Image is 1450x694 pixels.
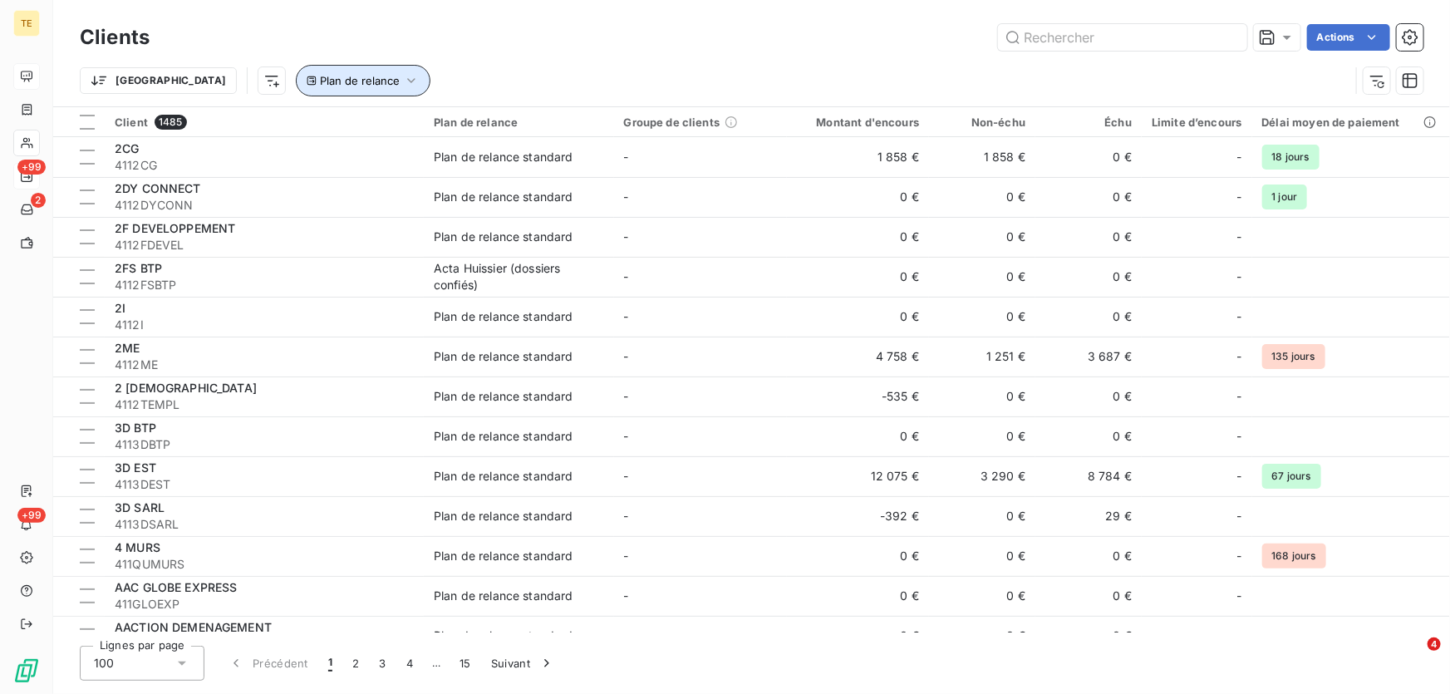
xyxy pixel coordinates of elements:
[1262,464,1321,489] span: 67 jours
[115,381,257,395] span: 2 [DEMOGRAPHIC_DATA]
[434,348,573,365] div: Plan de relance standard
[1236,588,1241,604] span: -
[1035,337,1142,377] td: 3 687 €
[115,301,125,315] span: 2I
[450,646,481,681] button: 15
[1262,344,1325,369] span: 135 jours
[481,646,565,681] button: Suivant
[624,150,629,164] span: -
[434,588,573,604] div: Plan de relance standard
[787,337,930,377] td: 4 758 €
[31,193,46,208] span: 2
[434,308,573,325] div: Plan de relance standard
[434,548,573,564] div: Plan de relance standard
[115,261,162,275] span: 2FS BTP
[787,297,930,337] td: 0 €
[1262,544,1326,568] span: 168 jours
[787,496,930,536] td: -392 €
[115,460,156,475] span: 3D EST
[115,357,414,373] span: 4112ME
[13,657,40,684] img: Logo LeanPay
[787,536,930,576] td: 0 €
[1035,217,1142,257] td: 0 €
[13,10,40,37] div: TE
[115,181,201,195] span: 2DY CONNECT
[115,221,235,235] span: 2F DEVELOPPEMENT
[115,237,414,253] span: 4112FDEVEL
[115,116,148,129] span: Client
[115,580,238,594] span: AAC GLOBE EXPRESS
[434,116,604,129] div: Plan de relance
[929,377,1035,416] td: 0 €
[342,646,369,681] button: 2
[1035,137,1142,177] td: 0 €
[115,317,414,333] span: 4112I
[787,177,930,217] td: 0 €
[1236,348,1241,365] span: -
[1035,616,1142,656] td: 0 €
[1035,456,1142,496] td: 8 784 €
[434,388,573,405] div: Plan de relance standard
[115,197,414,214] span: 4112DYCONN
[296,65,430,96] button: Plan de relance
[1035,496,1142,536] td: 29 €
[1035,257,1142,297] td: 0 €
[434,260,604,293] div: Acta Huissier (dossiers confiés)
[1035,416,1142,456] td: 0 €
[1236,548,1241,564] span: -
[787,576,930,616] td: 0 €
[115,436,414,453] span: 4113DBTP
[1236,268,1241,285] span: -
[1262,185,1308,209] span: 1 jour
[624,429,629,443] span: -
[370,646,396,681] button: 3
[115,141,139,155] span: 2CG
[787,217,930,257] td: 0 €
[1393,637,1433,677] iframe: Intercom live chat
[929,137,1035,177] td: 1 858 €
[1035,576,1142,616] td: 0 €
[434,428,573,445] div: Plan de relance standard
[1236,468,1241,485] span: -
[434,628,573,644] div: Plan de relance standard
[434,229,573,245] div: Plan de relance standard
[624,389,629,403] span: -
[998,24,1247,51] input: Rechercher
[1236,628,1241,644] span: -
[624,469,629,483] span: -
[929,496,1035,536] td: 0 €
[624,509,629,523] span: -
[624,229,629,244] span: -
[1035,297,1142,337] td: 0 €
[17,160,46,175] span: +99
[1035,377,1142,416] td: 0 €
[624,269,629,283] span: -
[1152,116,1241,129] div: Limite d’encours
[1236,229,1241,245] span: -
[787,377,930,416] td: -535 €
[787,616,930,656] td: 0 €
[115,396,414,413] span: 4112TEMPL
[1428,637,1441,651] span: 4
[624,189,629,204] span: -
[1236,308,1241,325] span: -
[115,540,160,554] span: 4 MURS
[929,297,1035,337] td: 0 €
[1236,189,1241,205] span: -
[929,177,1035,217] td: 0 €
[939,116,1025,129] div: Non-échu
[624,349,629,363] span: -
[624,549,629,563] span: -
[115,157,414,174] span: 4112CG
[929,616,1035,656] td: 0 €
[115,476,414,493] span: 4113DEST
[929,416,1035,456] td: 0 €
[1035,536,1142,576] td: 0 €
[434,508,573,524] div: Plan de relance standard
[94,655,114,672] span: 100
[1262,116,1440,129] div: Délai moyen de paiement
[787,257,930,297] td: 0 €
[787,456,930,496] td: 12 075 €
[115,341,140,355] span: 2ME
[423,650,450,677] span: …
